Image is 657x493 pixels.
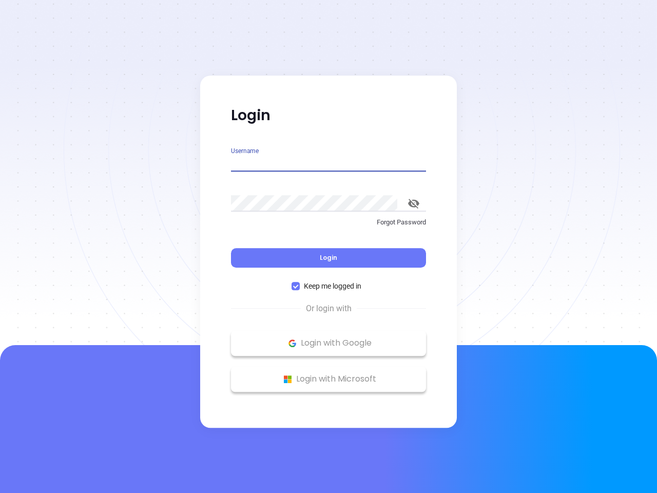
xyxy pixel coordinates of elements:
[300,280,365,292] span: Keep me logged in
[231,148,259,154] label: Username
[236,371,421,387] p: Login with Microsoft
[231,106,426,125] p: Login
[231,248,426,268] button: Login
[231,217,426,236] a: Forgot Password
[281,373,294,386] img: Microsoft Logo
[231,217,426,227] p: Forgot Password
[236,335,421,351] p: Login with Google
[320,253,337,262] span: Login
[301,302,357,315] span: Or login with
[231,366,426,392] button: Microsoft Logo Login with Microsoft
[231,330,426,356] button: Google Logo Login with Google
[401,191,426,216] button: toggle password visibility
[286,337,299,350] img: Google Logo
